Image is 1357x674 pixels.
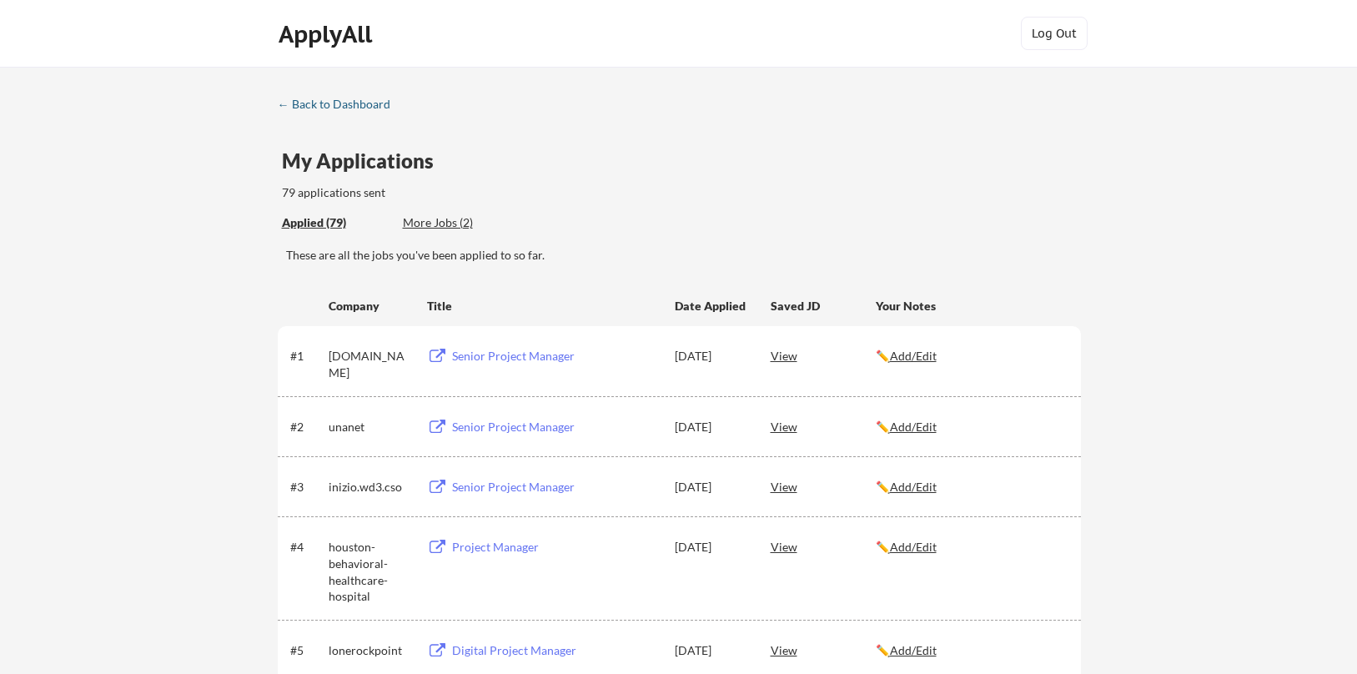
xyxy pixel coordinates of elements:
div: [DATE] [675,419,748,435]
div: [DATE] [675,642,748,659]
div: #1 [290,348,323,365]
div: My Applications [282,151,447,171]
div: Senior Project Manager [452,479,659,495]
div: More Jobs (2) [403,214,525,231]
div: [DATE] [675,348,748,365]
u: Add/Edit [890,643,937,657]
div: #2 [290,419,323,435]
div: Title [427,298,659,314]
div: These are all the jobs you've been applied to so far. [286,247,1081,264]
div: Date Applied [675,298,748,314]
u: Add/Edit [890,540,937,554]
div: ✏️ [876,419,1066,435]
div: Company [329,298,412,314]
u: Add/Edit [890,349,937,363]
div: ✏️ [876,479,1066,495]
u: Add/Edit [890,480,937,494]
div: View [771,340,876,370]
div: ✏️ [876,642,1066,659]
div: ApplyAll [279,20,377,48]
div: unanet [329,419,412,435]
div: Senior Project Manager [452,348,659,365]
div: #5 [290,642,323,659]
div: Saved JD [771,290,876,320]
div: These are job applications we think you'd be a good fit for, but couldn't apply you to automatica... [403,214,525,232]
u: Add/Edit [890,420,937,434]
div: #3 [290,479,323,495]
div: lonerockpoint [329,642,412,659]
div: ✏️ [876,348,1066,365]
div: 79 applications sent [282,184,605,201]
button: Log Out [1021,17,1088,50]
div: ✏️ [876,539,1066,556]
div: View [771,471,876,501]
div: View [771,411,876,441]
div: Applied (79) [282,214,390,231]
div: [DATE] [675,479,748,495]
div: View [771,531,876,561]
div: houston-behavioral-healthcare-hospital [329,539,412,604]
div: These are all the jobs you've been applied to so far. [282,214,390,232]
div: [DATE] [675,539,748,556]
div: [DOMAIN_NAME] [329,348,412,380]
a: ← Back to Dashboard [278,98,403,114]
div: Your Notes [876,298,1066,314]
div: #4 [290,539,323,556]
div: inizio.wd3.cso [329,479,412,495]
div: Project Manager [452,539,659,556]
div: View [771,635,876,665]
div: Digital Project Manager [452,642,659,659]
div: Senior Project Manager [452,419,659,435]
div: ← Back to Dashboard [278,98,403,110]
